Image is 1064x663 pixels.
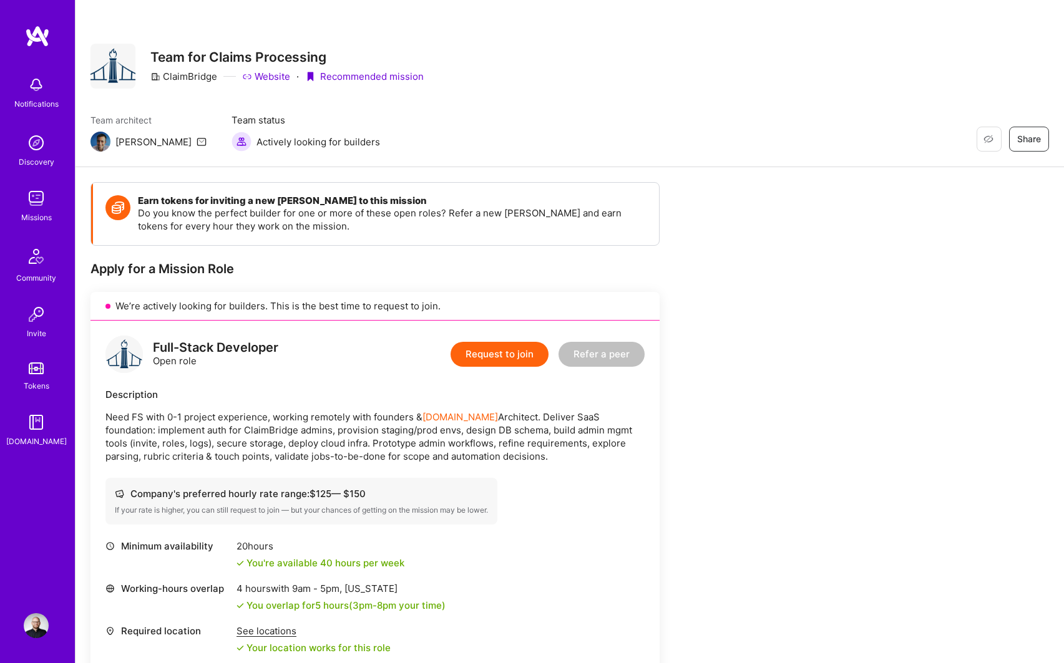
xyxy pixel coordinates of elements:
[237,559,244,567] i: icon Check
[105,410,645,463] p: Need FS with 0-1 project experience, working remotely with founders & Architect. Deliver SaaS fou...
[105,582,230,595] div: Working-hours overlap
[105,541,115,551] i: icon Clock
[197,137,207,147] i: icon Mail
[90,132,110,152] img: Team Architect
[105,540,230,553] div: Minimum availability
[353,599,396,611] span: 3pm - 8pm
[24,186,49,211] img: teamwork
[105,624,230,637] div: Required location
[451,342,549,367] button: Request to join
[150,49,424,65] h3: Team for Claims Processing
[237,641,391,654] div: Your location works for this role
[983,134,993,144] i: icon EyeClosed
[296,70,299,83] div: ·
[24,72,49,97] img: bell
[29,362,44,374] img: tokens
[115,505,488,515] div: If your rate is higher, you can still request to join — but your chances of getting on the missio...
[6,435,67,448] div: [DOMAIN_NAME]
[237,624,391,637] div: See locations
[237,556,404,569] div: You're available 40 hours per week
[24,410,49,435] img: guide book
[305,70,424,83] div: Recommended mission
[24,130,49,155] img: discovery
[105,195,130,220] img: Token icon
[105,388,645,401] div: Description
[25,25,50,47] img: logo
[237,644,244,652] i: icon Check
[422,411,498,423] a: [DOMAIN_NAME]
[21,241,51,271] img: Community
[105,336,143,373] img: logo
[246,599,446,612] div: You overlap for 5 hours ( your time)
[290,583,344,594] span: 9am - 5pm ,
[242,70,290,83] a: Website
[237,540,404,553] div: 20 hours
[21,613,52,638] a: User Avatar
[105,626,115,636] i: icon Location
[153,341,278,354] div: Full-Stack Developer
[90,292,660,321] div: We’re actively looking for builders. This is the best time to request to join.
[115,135,192,148] div: [PERSON_NAME]
[237,602,244,609] i: icon Check
[90,114,207,127] span: Team architect
[1009,127,1049,152] button: Share
[24,613,49,638] img: User Avatar
[90,44,135,89] img: Company Logo
[24,379,49,392] div: Tokens
[115,489,124,498] i: icon Cash
[237,582,446,595] div: 4 hours with [US_STATE]
[105,584,115,593] i: icon World
[1017,133,1041,145] span: Share
[559,342,645,367] button: Refer a peer
[232,132,251,152] img: Actively looking for builders
[305,72,315,82] i: icon PurpleRibbon
[153,341,278,367] div: Open role
[16,271,56,284] div: Community
[138,206,647,233] p: Do you know the perfect builder for one or more of these open roles? Refer a new [PERSON_NAME] an...
[256,135,380,148] span: Actively looking for builders
[21,211,52,224] div: Missions
[14,97,59,110] div: Notifications
[27,327,46,340] div: Invite
[150,70,217,83] div: ClaimBridge
[115,487,488,500] div: Company's preferred hourly rate range: $ 125 — $ 150
[150,72,160,82] i: icon CompanyGray
[90,261,660,277] div: Apply for a Mission Role
[138,195,647,206] h4: Earn tokens for inviting a new [PERSON_NAME] to this mission
[232,114,380,127] span: Team status
[19,155,54,168] div: Discovery
[24,302,49,327] img: Invite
